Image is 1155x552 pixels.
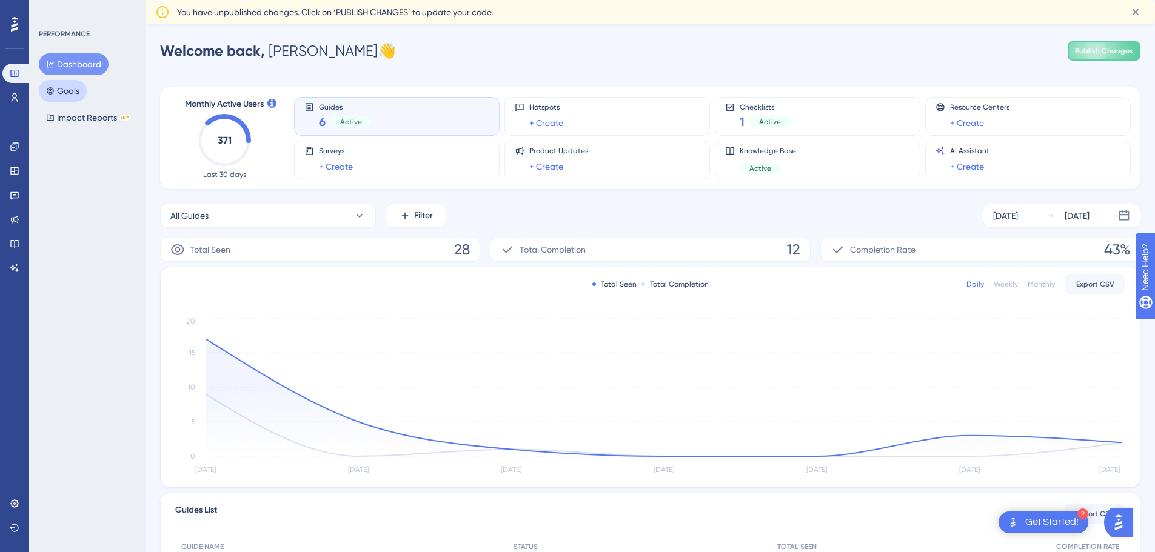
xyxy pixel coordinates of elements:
span: Filter [414,208,433,223]
button: Publish Changes [1068,41,1140,61]
tspan: [DATE] [195,465,216,474]
tspan: [DATE] [348,465,369,474]
span: Welcome back, [160,42,265,59]
div: Monthly [1028,279,1055,289]
span: Publish Changes [1075,46,1133,56]
span: STATUS [514,542,538,551]
span: 12 [787,240,800,259]
a: + Create [319,159,353,174]
tspan: [DATE] [501,465,521,474]
tspan: [DATE] [1099,465,1120,474]
span: Knowledge Base [740,146,796,156]
div: Weekly [994,279,1018,289]
span: Last 30 days [203,170,246,179]
tspan: 20 [187,317,195,325]
div: [PERSON_NAME] 👋 [160,41,396,61]
a: + Create [950,116,984,130]
button: Filter [386,204,446,228]
div: Daily [966,279,984,289]
span: Guides [319,102,372,111]
div: [DATE] [1065,208,1090,223]
span: 43% [1104,240,1130,259]
span: Checklists [740,102,791,111]
span: Completion Rate [850,242,916,257]
span: You have unpublished changes. Click on ‘PUBLISH CHANGES’ to update your code. [177,5,493,19]
span: Total Completion [520,242,586,257]
span: Export CSV [1076,509,1114,519]
tspan: 5 [192,417,195,426]
img: launcher-image-alternative-text [1006,515,1020,530]
span: Guides List [175,503,217,525]
span: Active [340,117,362,127]
button: Impact ReportsBETA [39,107,138,128]
div: 2 [1077,508,1088,519]
a: + Create [529,159,563,174]
div: Total Completion [641,279,709,289]
span: Resource Centers [950,102,1009,112]
tspan: [DATE] [959,465,980,474]
tspan: 0 [190,452,195,461]
a: + Create [950,159,984,174]
span: Monthly Active Users [185,97,264,111]
div: Open Get Started! checklist, remaining modules: 2 [999,511,1088,533]
span: All Guides [170,208,209,223]
span: Total Seen [190,242,230,257]
button: Goals [39,80,87,102]
span: GUIDE NAME [181,542,224,551]
span: Active [759,117,781,127]
span: Surveys [319,146,353,156]
span: TOTAL SEEN [777,542,817,551]
span: 1 [740,113,745,130]
iframe: UserGuiding AI Assistant Launcher [1104,504,1140,540]
div: PERFORMANCE [39,29,90,39]
div: Get Started! [1025,516,1079,529]
span: Hotspots [529,102,563,112]
span: 28 [454,240,470,259]
span: Product Updates [529,146,588,156]
div: BETA [119,115,130,121]
tspan: [DATE] [806,465,827,474]
div: Total Seen [592,279,637,289]
span: AI Assistant [950,146,989,156]
span: Need Help? [28,3,76,18]
span: 6 [319,113,326,130]
div: [DATE] [993,208,1018,223]
button: Dashboard [39,53,109,75]
button: All Guides [160,204,376,228]
tspan: 10 [188,383,195,391]
a: + Create [529,116,563,130]
span: COMPLETION RATE [1056,542,1119,551]
button: Export CSV [1065,504,1125,524]
tspan: [DATE] [654,465,674,474]
tspan: 15 [189,348,195,357]
span: Export CSV [1076,279,1114,289]
button: Export CSV [1065,274,1125,294]
span: Active [749,164,771,173]
text: 371 [218,135,232,146]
